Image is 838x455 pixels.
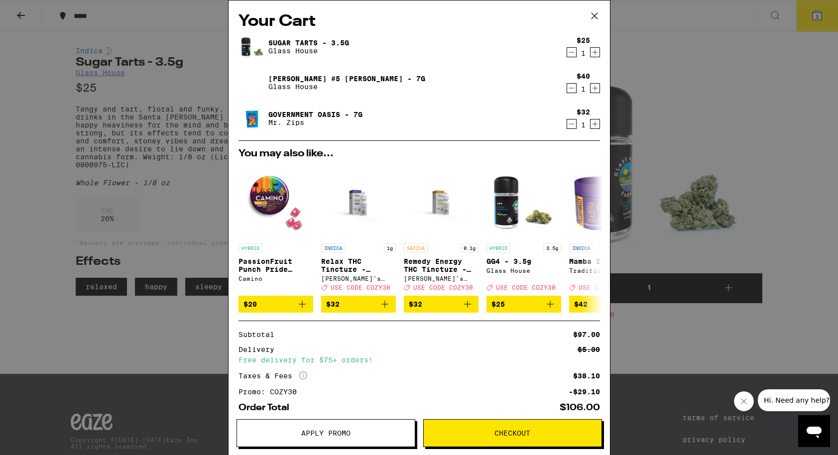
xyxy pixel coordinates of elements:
div: Traditional [569,267,644,274]
a: Open page for Mamba 24 - 3.5g from Traditional [569,164,644,296]
button: Increment [590,83,600,93]
span: $20 [243,300,257,308]
span: $42 [574,300,588,308]
div: Order Total [239,403,296,412]
p: Relax THC Tincture - 1000mg [321,257,396,273]
p: Glass House [268,83,425,91]
iframe: Message from company [758,389,830,411]
div: 1 [577,85,590,93]
div: $5.00 [578,346,600,353]
a: Government Oasis - 7g [268,111,362,118]
span: $32 [409,300,422,308]
p: SATIVA [404,243,428,252]
p: Remedy Energy THC Tincture - 1000mg [404,257,479,273]
div: [PERSON_NAME]'s Medicinals [321,275,396,282]
a: Open page for PassionFruit Punch Pride Gummies from Camino [239,164,313,296]
span: USE CODE COZY30 [496,284,556,291]
div: $32 [577,108,590,116]
p: 0.1g [461,243,479,252]
p: 1g [384,243,396,252]
p: Mamba 24 - 3.5g [569,257,644,265]
span: Checkout [494,430,530,437]
img: Sugar Tarts - 3.5g [239,33,266,61]
div: -$29.10 [569,388,600,395]
img: Camino - PassionFruit Punch Pride Gummies [239,164,313,238]
img: Donny Burger #5 Smalls - 7g [239,69,266,97]
div: 1 [577,49,590,57]
button: Add to bag [239,296,313,313]
div: $106.00 [560,403,600,412]
a: Sugar Tarts - 3.5g [268,39,349,47]
button: Decrement [567,83,577,93]
div: Glass House [486,267,561,274]
div: $97.00 [573,331,600,338]
div: 1 [577,121,590,129]
div: Delivery [239,346,281,353]
p: Mr. Zips [268,118,362,126]
p: GG4 - 3.5g [486,257,561,265]
img: Glass House - GG4 - 3.5g [486,164,561,238]
div: $25 [577,36,590,44]
img: Government Oasis - 7g [239,105,266,132]
img: Traditional - Mamba 24 - 3.5g [569,164,644,238]
span: Apply Promo [301,430,351,437]
iframe: Button to launch messaging window [798,415,830,447]
span: USE CODE COZY30 [413,284,473,291]
button: Checkout [423,419,602,447]
a: Open page for GG4 - 3.5g from Glass House [486,164,561,296]
span: $32 [326,300,340,308]
h2: You may also like... [239,149,600,159]
img: Mary's Medicinals - Relax THC Tincture - 1000mg [321,164,396,238]
span: USE CODE COZY30 [331,284,390,291]
div: Promo: COZY30 [239,388,304,395]
div: Subtotal [239,331,281,338]
div: $38.10 [573,372,600,379]
h2: Your Cart [239,10,600,33]
img: Mary's Medicinals - Remedy Energy THC Tincture - 1000mg [404,164,479,238]
div: $40 [577,72,590,80]
button: Add to bag [486,296,561,313]
button: Decrement [567,47,577,57]
button: Increment [590,119,600,129]
button: Increment [590,47,600,57]
p: INDICA [321,243,345,252]
iframe: Close message [734,391,754,411]
p: 3.5g [543,243,561,252]
span: USE CODE COZY30 [579,284,638,291]
button: Apply Promo [237,419,415,447]
p: INDICA [569,243,593,252]
button: Decrement [567,119,577,129]
div: Camino [239,275,313,282]
a: Open page for Relax THC Tincture - 1000mg from Mary's Medicinals [321,164,396,296]
button: Add to bag [404,296,479,313]
p: HYBRID [486,243,510,252]
a: [PERSON_NAME] #5 [PERSON_NAME] - 7g [268,75,425,83]
div: Free delivery for $75+ orders! [239,356,600,363]
div: Taxes & Fees [239,371,307,380]
p: PassionFruit Punch Pride Gummies [239,257,313,273]
button: Add to bag [321,296,396,313]
p: Glass House [268,47,349,55]
span: $25 [491,300,505,308]
button: Add to bag [569,296,644,313]
a: Open page for Remedy Energy THC Tincture - 1000mg from Mary's Medicinals [404,164,479,296]
div: [PERSON_NAME]'s Medicinals [404,275,479,282]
